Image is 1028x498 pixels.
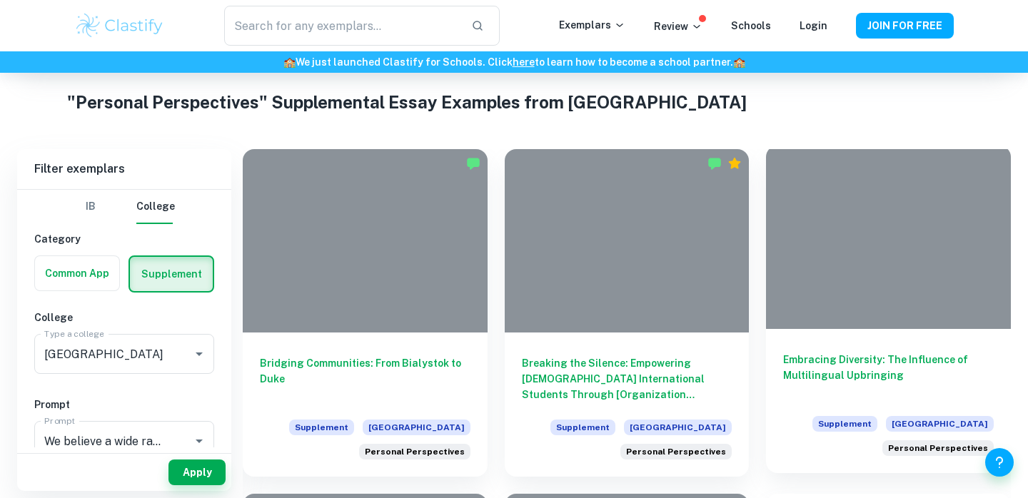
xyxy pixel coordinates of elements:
h1: "Personal Perspectives" Supplemental Essay Examples from [GEOGRAPHIC_DATA] [67,89,962,115]
span: Personal Perspectives [365,445,465,458]
a: here [513,56,535,68]
h6: Breaking the Silence: Empowering [DEMOGRAPHIC_DATA] International Students Through [Organization ... [522,355,732,402]
span: [GEOGRAPHIC_DATA] [363,420,470,435]
span: Supplement [812,416,877,432]
a: Breaking the Silence: Empowering [DEMOGRAPHIC_DATA] International Students Through [Organization ... [505,149,750,477]
div: We believe a wide range of personal perspectives, beliefs, and lived experiences are essential to... [882,440,994,456]
h6: We just launched Clastify for Schools. Click to learn how to become a school partner. [3,54,1025,70]
a: Schools [731,20,771,31]
button: Apply [168,459,226,485]
button: College [136,190,175,224]
h6: Bridging Communities: From Bialystok to Duke [260,355,470,402]
h6: Category [34,231,214,247]
button: Open [189,431,209,451]
a: Bridging Communities: From Bialystok to DukeSupplement[GEOGRAPHIC_DATA]We believe a wide range of... [243,149,488,477]
div: We believe a wide range of personal perspectives, beliefs, and lived experiences are essential to... [620,444,732,459]
span: Supplement [550,420,615,435]
a: Embracing Diversity: The Influence of Multilingual UpbringingSupplement[GEOGRAPHIC_DATA]We believ... [766,149,1011,477]
p: Exemplars [559,17,625,33]
img: Clastify logo [74,11,165,40]
h6: College [34,310,214,325]
label: Type a college [44,327,104,340]
div: Premium [727,156,742,171]
h6: Prompt [34,397,214,412]
button: Common App [35,256,119,290]
button: JOIN FOR FREE [856,13,954,39]
span: 🏫 [733,56,745,68]
h6: Embracing Diversity: The Influence of Multilingual Upbringing [783,352,994,399]
div: We believe a wide range of personal perspectives, beliefs, and lived experiences are essential to... [359,444,470,459]
label: Prompt [44,415,76,427]
button: Open [189,344,209,364]
span: [GEOGRAPHIC_DATA] [886,416,994,432]
button: IB [74,190,108,224]
div: Filter type choice [74,190,175,224]
span: Personal Perspectives [888,442,988,454]
img: Marked [707,156,722,171]
p: Review [654,19,702,34]
span: Supplement [289,420,354,435]
span: 🏫 [283,56,296,68]
input: Search for any exemplars... [224,6,460,46]
span: [GEOGRAPHIC_DATA] [624,420,732,435]
img: Marked [466,156,480,171]
button: Supplement [130,257,213,291]
a: Login [800,20,827,31]
h6: Filter exemplars [17,149,231,189]
span: Personal Perspectives [626,445,726,458]
button: Help and Feedback [985,448,1014,477]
